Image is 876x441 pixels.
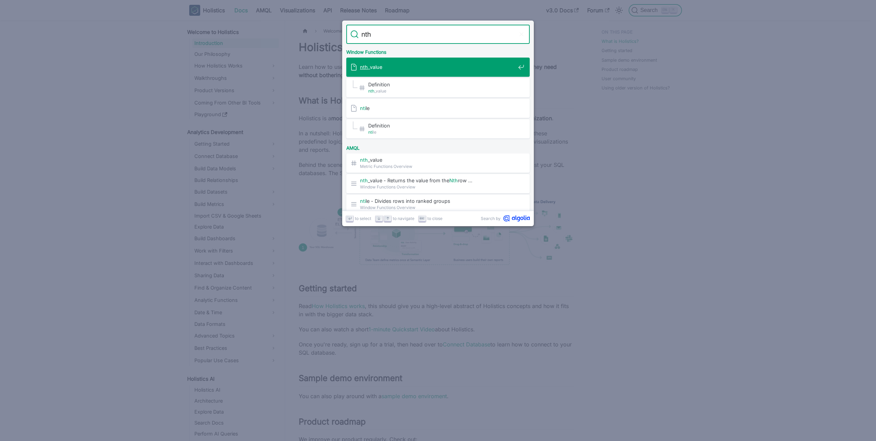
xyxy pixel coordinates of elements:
a: ntile - Divides rows into ranked groupsWindow Functions Overview [346,195,530,214]
svg: Algolia [503,215,530,222]
button: Clear the query [517,30,526,38]
span: Window Functions Overview [360,184,515,190]
input: Search docs [359,25,517,44]
div: Window Functions [345,44,531,58]
span: to select [355,215,371,222]
svg: Arrow down [376,216,382,221]
span: Search by [481,215,501,222]
mark: nth [360,177,368,183]
a: Definition​ntile [346,119,530,138]
span: Window Functions Overview [360,204,515,211]
span: to close [427,215,442,222]
mark: nti [368,130,373,135]
span: to navigate [393,215,414,222]
mark: Nth [449,177,458,183]
span: le [360,105,515,111]
mark: nth [360,157,368,163]
a: nth_value [346,58,530,77]
a: Search byAlgolia [481,215,530,222]
span: _value [368,88,515,94]
a: Definition​nth_value [346,78,530,97]
a: ntile [346,99,530,118]
mark: nth [368,88,374,94]
span: _value [360,157,515,163]
span: le [368,129,515,135]
span: Definition​ [368,122,515,129]
svg: Arrow up [385,216,390,221]
mark: nti [360,198,366,204]
svg: Enter key [347,216,352,221]
span: Metric Functions Overview [360,163,515,170]
span: Definition​ [368,81,515,88]
span: le - Divides rows into ranked groups [360,198,515,204]
a: nth_valueMetric Functions Overview [346,154,530,173]
mark: nti [360,105,366,111]
a: nth_value - Returns the value from theNthrow …Window Functions Overview [346,174,530,193]
span: _value - Returns the value from the row … [360,177,515,184]
svg: Escape key [420,216,425,221]
div: AMQL [345,140,531,154]
span: _value [360,64,515,70]
mark: nth [360,64,368,70]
